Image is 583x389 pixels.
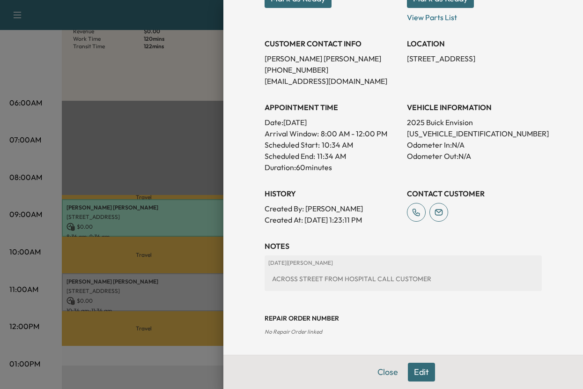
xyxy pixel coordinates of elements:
p: Date: [DATE] [265,117,399,128]
p: 2025 Buick Envision [407,117,542,128]
span: No Repair Order linked [265,328,322,335]
button: Close [371,363,404,382]
p: [EMAIL_ADDRESS][DOMAIN_NAME] [265,75,399,87]
p: Odometer In: N/A [407,139,542,150]
h3: LOCATION [407,38,542,49]
p: Duration: 60 minutes [265,162,399,173]
div: ACROSS STREET FROM HOSPITAL CALL CUSTOMER [268,270,538,287]
p: [PERSON_NAME] [PERSON_NAME] [265,53,399,64]
p: [DATE] | [PERSON_NAME] [268,259,538,267]
p: View Parts List [407,8,542,23]
button: Edit [408,363,435,382]
p: Created At : [DATE] 1:23:11 PM [265,214,399,225]
span: 8:00 AM - 12:00 PM [321,128,387,139]
h3: CUSTOMER CONTACT INFO [265,38,399,49]
p: 11:34 AM [317,150,346,162]
h3: History [265,188,399,199]
p: Scheduled End: [265,150,315,162]
h3: Repair Order number [265,314,542,323]
p: [US_VEHICLE_IDENTIFICATION_NUMBER] [407,128,542,139]
p: 10:34 AM [322,139,353,150]
p: [PHONE_NUMBER] [265,64,399,75]
h3: CONTACT CUSTOMER [407,188,542,199]
h3: APPOINTMENT TIME [265,102,399,113]
p: Scheduled Start: [265,139,320,150]
p: Odometer Out: N/A [407,150,542,162]
p: Arrival Window: [265,128,399,139]
h3: VEHICLE INFORMATION [407,102,542,113]
p: [STREET_ADDRESS] [407,53,542,64]
p: Created By : [PERSON_NAME] [265,203,399,214]
h3: NOTES [265,240,542,252]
